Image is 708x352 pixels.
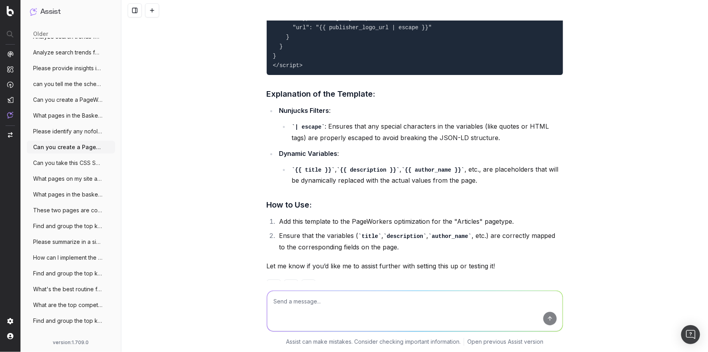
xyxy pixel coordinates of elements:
[30,339,112,346] div: version: 1.709.0
[27,46,115,59] button: Analyze search trends for: Notre Dame fo
[27,94,115,106] button: Can you create a PageWorkers optimizatio
[337,167,400,173] code: {{ description }}
[27,78,115,90] button: can you tell me the schema markup for ht
[33,80,102,88] span: can you tell me the schema markup for ht
[27,251,115,264] button: How can I implement the Q/A schema [PERSON_NAME]
[27,109,115,122] button: What pages in the Basketball subfolder a
[33,222,102,230] span: Find and group the top keywords for anyt
[27,141,115,154] button: Can you create a PageWorkers optimizatio
[7,6,14,16] img: Botify logo
[279,107,329,114] strong: Nunjucks Filters
[267,260,563,271] p: Let me know if you’d like me to assist further with setting this up or testing it!
[277,105,563,143] li: :
[267,88,563,100] h3: Explanation of the Template:
[277,148,563,186] li: :
[467,338,543,346] a: Open previous Assist version
[27,267,115,280] button: Find and group the top keywords for wome
[33,317,102,325] span: Find and group the top keywords for Notr
[27,125,115,138] button: Please identify any nofollow links to no
[33,301,102,309] span: What are the top competitors ranking for
[33,127,102,135] span: Please identify any nofollow links to no
[40,6,61,17] h1: Assist
[292,167,335,173] code: {{ title }}
[279,150,338,157] strong: Dynamic Variables
[33,49,102,56] span: Analyze search trends for: Notre Dame fo
[30,8,37,15] img: Assist
[27,220,115,232] button: Find and group the top keywords for anyt
[33,175,102,183] span: What pages on my site are evergreen?
[429,233,472,240] code: author_name
[27,283,115,296] button: What's the best routine for aging skin?
[27,188,115,201] button: What pages in the basketball subfolder a
[33,206,102,214] span: These two pages are competing with each
[27,62,115,75] button: Please provide insights into why traffic
[7,97,13,103] img: Studio
[286,338,461,346] p: Assist can make mistakes. Consider checking important information.
[33,30,48,38] span: older
[33,238,102,246] span: Please summarize in a single report when
[292,124,325,130] code: | escape
[33,159,102,167] span: Can you take this CSS Selector (#the-pos
[7,66,13,73] img: Intelligence
[277,216,563,227] li: Add this template to the PageWorkers optimization for the "Articles" pagetype.
[33,270,102,277] span: Find and group the top keywords for wome
[33,64,102,72] span: Please provide insights into why traffic
[33,112,102,120] span: What pages in the Basketball subfolder a
[27,315,115,327] button: Find and group the top keywords for Notr
[401,167,465,173] code: {{ author_name }}
[27,204,115,217] button: These two pages are competing with each
[290,121,563,143] li: : Ensures that any special characters in the variables (like quotes or HTML tags) are properly es...
[267,198,563,211] h3: How to Use:
[290,164,563,186] li: , , , etc., are placeholders that will be dynamically replaced with the actual values from the page.
[30,6,112,17] button: Assist
[8,132,13,138] img: Switch project
[7,333,13,339] img: My account
[33,285,102,293] span: What's the best routine for aging skin?
[27,236,115,248] button: Please summarize in a single report when
[7,318,13,324] img: Setting
[7,51,13,57] img: Analytics
[33,143,102,151] span: Can you create a PageWorkers optimizatio
[27,172,115,185] button: What pages on my site are evergreen?
[7,112,13,118] img: Assist
[27,299,115,311] button: What are the top competitors ranking for
[33,96,102,104] span: Can you create a PageWorkers optimizatio
[681,325,700,344] div: Open Intercom Messenger
[383,233,426,240] code: description
[277,230,563,253] li: Ensure that the variables ( , , , etc.) are correctly mapped to the corresponding fields on the p...
[33,191,102,198] span: What pages in the basketball subfolder a
[7,81,13,88] img: Activation
[33,254,102,262] span: How can I implement the Q/A schema [PERSON_NAME]
[359,233,382,240] code: title
[27,157,115,169] button: Can you take this CSS Selector (#the-pos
